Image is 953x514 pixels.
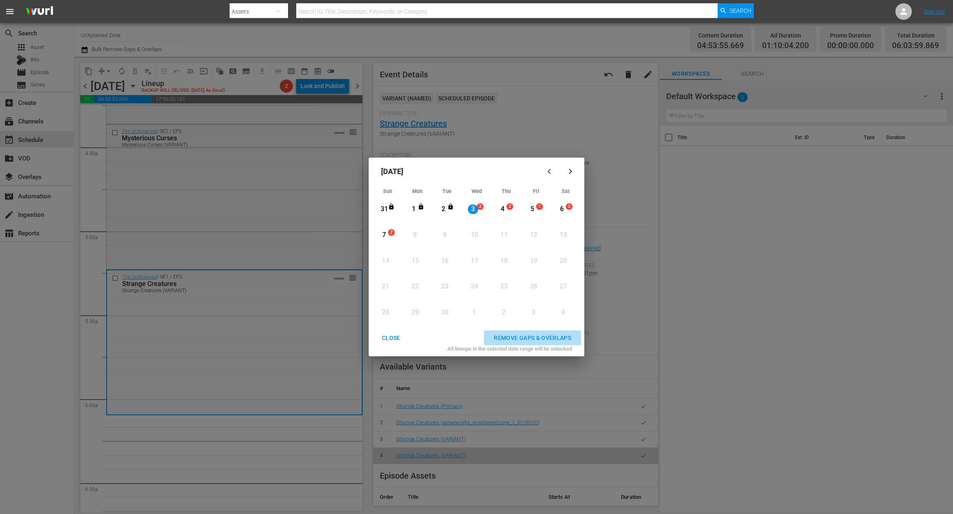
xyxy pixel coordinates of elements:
[562,188,569,194] span: Sat
[381,256,391,266] div: 14
[469,256,479,266] div: 17
[410,282,420,291] div: 22
[379,205,389,214] div: 31
[477,203,483,210] span: 2
[373,186,580,326] div: Month View
[499,230,509,240] div: 11
[381,282,391,291] div: 21
[924,8,945,15] a: Sign Out
[375,333,407,343] div: CLOSE
[372,345,581,356] div: All lineups in the selected date range will be unlocked
[528,308,539,317] div: 3
[487,333,578,343] div: REMOVE GAPS & OVERLAPS
[528,256,539,266] div: 19
[537,203,542,210] span: 1
[730,3,751,18] span: Search
[502,188,511,194] span: Thu
[469,282,479,291] div: 24
[383,188,392,194] span: Sun
[5,7,15,16] span: menu
[442,188,451,194] span: Tue
[528,282,539,291] div: 26
[499,282,509,291] div: 25
[410,308,420,317] div: 29
[373,162,541,181] div: [DATE]
[497,205,508,214] div: 4
[439,230,450,240] div: 9
[20,2,59,21] img: ans4CAIJ8jUAAAAAAAAAAAAAAAAAAAAAAAAgQb4GAAAAAAAAAAAAAAAAAAAAAAAAJMjXAAAAAAAAAAAAAAAAAAAAAAAAgAT5G...
[533,188,539,194] span: Fri
[484,330,581,346] button: REMOVE GAPS & OVERLAPS
[372,330,410,346] button: CLOSE
[557,205,567,214] div: 6
[499,256,509,266] div: 18
[412,188,423,194] span: Mon
[468,205,478,214] div: 3
[469,230,479,240] div: 10
[409,205,419,214] div: 1
[507,203,513,210] span: 2
[379,230,389,240] div: 7
[439,308,450,317] div: 30
[381,308,391,317] div: 28
[439,282,450,291] div: 23
[499,308,509,317] div: 2
[438,205,449,214] div: 2
[469,308,479,317] div: 1
[566,203,572,210] span: 2
[558,282,568,291] div: 27
[472,188,482,194] span: Wed
[439,256,450,266] div: 16
[410,256,420,266] div: 15
[528,230,539,240] div: 12
[558,256,568,266] div: 20
[558,230,568,240] div: 13
[527,205,537,214] div: 5
[558,308,568,317] div: 4
[388,229,394,236] span: 2
[410,230,420,240] div: 8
